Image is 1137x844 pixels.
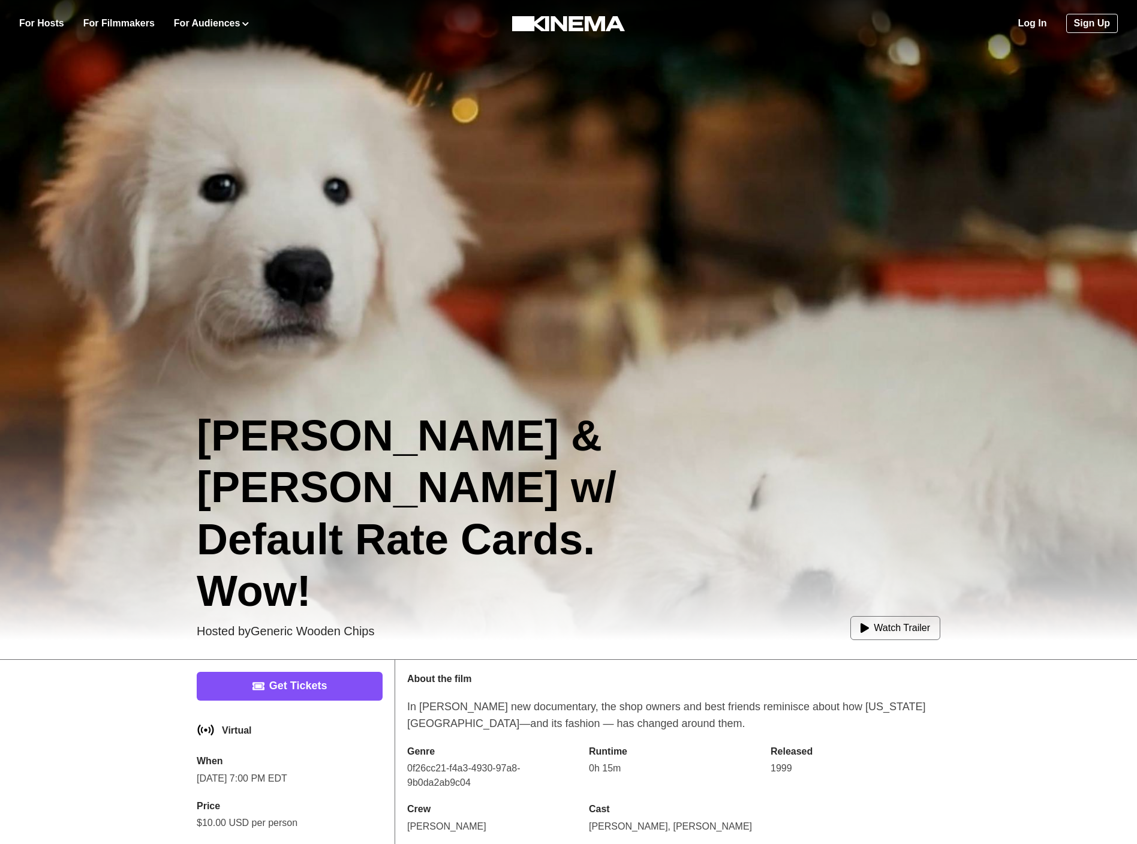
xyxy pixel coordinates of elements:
[589,761,759,776] p: 0h 15m
[1018,16,1047,31] a: Log In
[1066,14,1118,33] a: Sign Up
[407,672,940,686] p: About the film
[19,16,64,31] a: For Hosts
[850,616,940,640] button: Watch Trailer
[197,771,383,786] p: [DATE] 7:00 PM EDT
[83,16,155,31] a: For Filmmakers
[197,798,383,814] p: Price
[407,761,577,790] p: 0f26cc21-f4a3-4930-97a8-9b0da2ab9c04
[197,753,383,769] p: When
[771,744,940,759] p: Released
[197,622,374,640] p: Hosted by Generic Wooden Chips
[197,672,383,701] a: Get Tickets
[589,802,759,816] p: Cast
[174,16,249,31] button: For Audiences
[407,698,940,733] p: In [PERSON_NAME] new documentary, the shop owners and best friends reminisce about how [US_STATE]...
[222,726,252,735] p: Virtual
[197,816,383,830] p: $10.00 USD per person
[407,819,577,834] p: [PERSON_NAME]
[771,761,940,776] p: 1999
[197,410,696,617] h1: [PERSON_NAME] & [PERSON_NAME] w/ Default Rate Cards. Wow!
[407,744,577,759] p: Genre
[407,802,577,816] p: Crew
[589,744,759,759] p: Runtime
[589,819,759,834] p: [PERSON_NAME], [PERSON_NAME]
